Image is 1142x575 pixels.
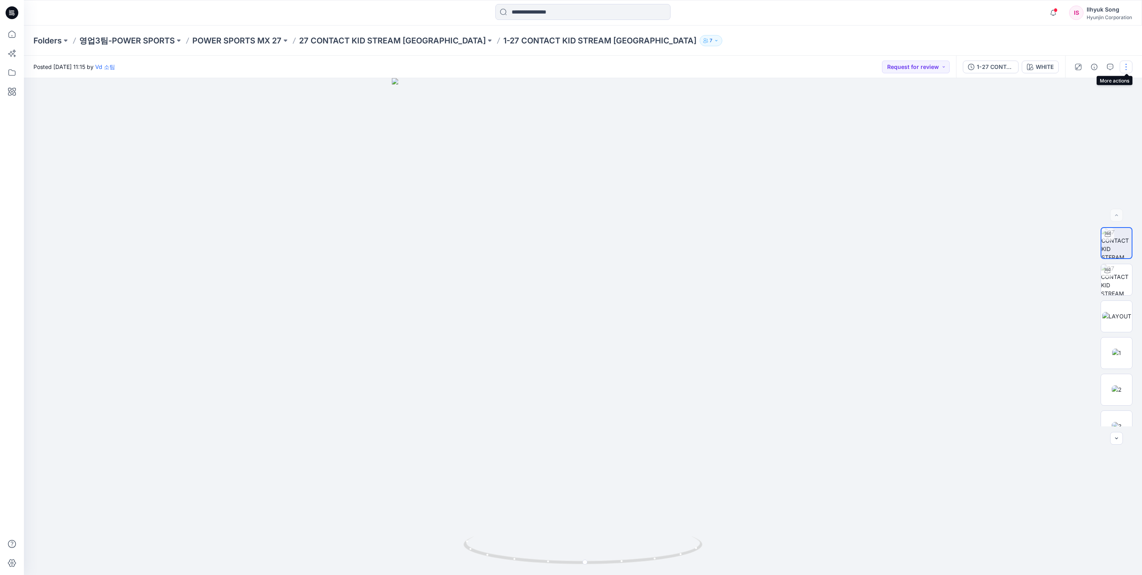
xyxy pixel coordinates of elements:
img: 27 CONTACT KID STREAM set [1101,264,1132,295]
a: 영업3팀-POWER SPORTS [79,35,175,46]
button: WHITE [1022,61,1059,73]
a: Vd 소팀 [95,63,115,70]
p: 1-27 CONTACT KID STREAM [GEOGRAPHIC_DATA] [503,35,696,46]
button: Details [1088,61,1101,73]
div: IS [1069,6,1083,20]
div: Hyunjin Corporation [1087,14,1132,20]
img: 2 [1112,385,1122,394]
span: Posted [DATE] 11:15 by [33,63,115,71]
div: Ilhyuk Song [1087,5,1132,14]
p: 7 [710,36,712,45]
div: 1-27 CONTACT KID STREAM [GEOGRAPHIC_DATA] [977,63,1013,71]
a: POWER SPORTS MX 27 [192,35,282,46]
img: 1 [1112,349,1121,357]
img: 3 [1112,422,1122,430]
div: WHITE [1036,63,1054,71]
a: Folders [33,35,62,46]
button: 7 [700,35,722,46]
a: 27 CONTACT KID STREAM [GEOGRAPHIC_DATA] [299,35,486,46]
img: 27 CONTACT KID STERAM JERSEY [1101,228,1132,258]
button: 1-27 CONTACT KID STREAM [GEOGRAPHIC_DATA] [963,61,1019,73]
img: LAYOUT [1102,312,1131,320]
